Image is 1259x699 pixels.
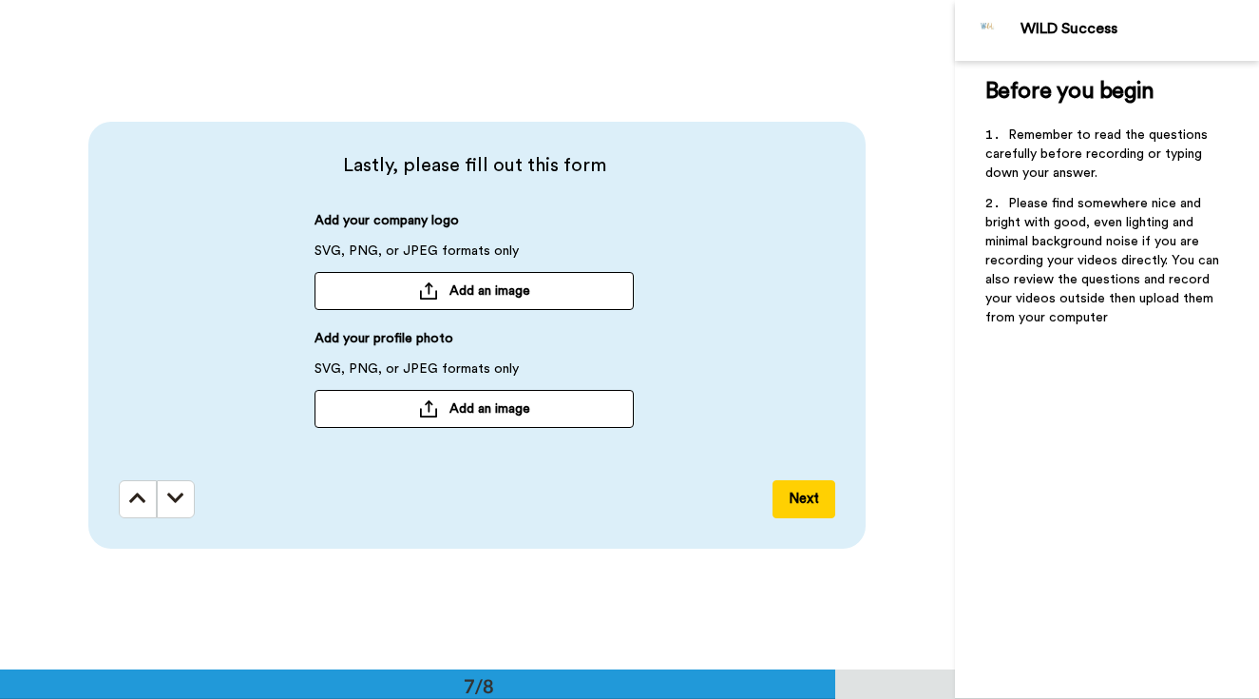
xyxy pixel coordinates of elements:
[773,480,835,518] button: Next
[985,128,1211,180] span: Remember to read the questions carefully before recording or typing down your answer.
[965,8,1011,53] img: Profile Image
[1021,20,1258,38] div: WILD Success
[985,80,1154,103] span: Before you begin
[315,272,634,310] button: Add an image
[985,197,1223,324] span: Please find somewhere nice and bright with good, even lighting and minimal background noise if yo...
[433,672,525,699] div: 7/8
[315,390,634,428] button: Add an image
[449,282,530,301] span: Add an image
[315,211,459,242] span: Add your company logo
[315,329,453,359] span: Add your profile photo
[119,152,830,179] span: Lastly, please fill out this form
[315,359,519,390] span: SVG, PNG, or JPEG formats only
[449,399,530,418] span: Add an image
[315,242,519,272] span: SVG, PNG, or JPEG formats only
